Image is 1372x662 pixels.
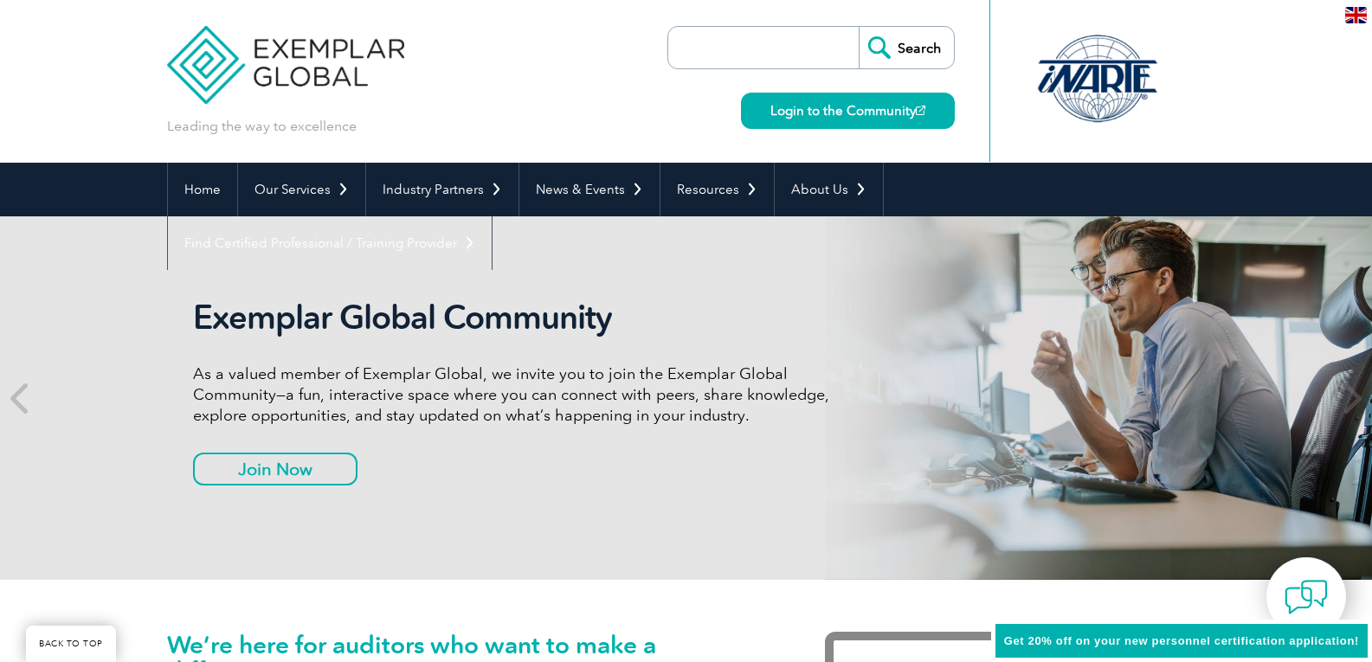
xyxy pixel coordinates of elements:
img: contact-chat.png [1285,575,1328,619]
img: open_square.png [916,106,925,115]
a: Find Certified Professional / Training Provider [168,216,492,270]
a: Resources [660,163,774,216]
a: BACK TO TOP [26,626,116,662]
a: Join Now [193,453,357,485]
a: About Us [775,163,883,216]
a: Home [168,163,237,216]
img: en [1345,7,1367,23]
a: Our Services [238,163,365,216]
a: Industry Partners [366,163,519,216]
input: Search [859,27,954,68]
h2: Exemplar Global Community [193,298,842,337]
a: News & Events [519,163,660,216]
a: Login to the Community [741,93,955,129]
p: As a valued member of Exemplar Global, we invite you to join the Exemplar Global Community—a fun,... [193,363,842,426]
span: Get 20% off on your new personnel certification application! [1004,634,1359,647]
p: Leading the way to excellence [167,117,357,136]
